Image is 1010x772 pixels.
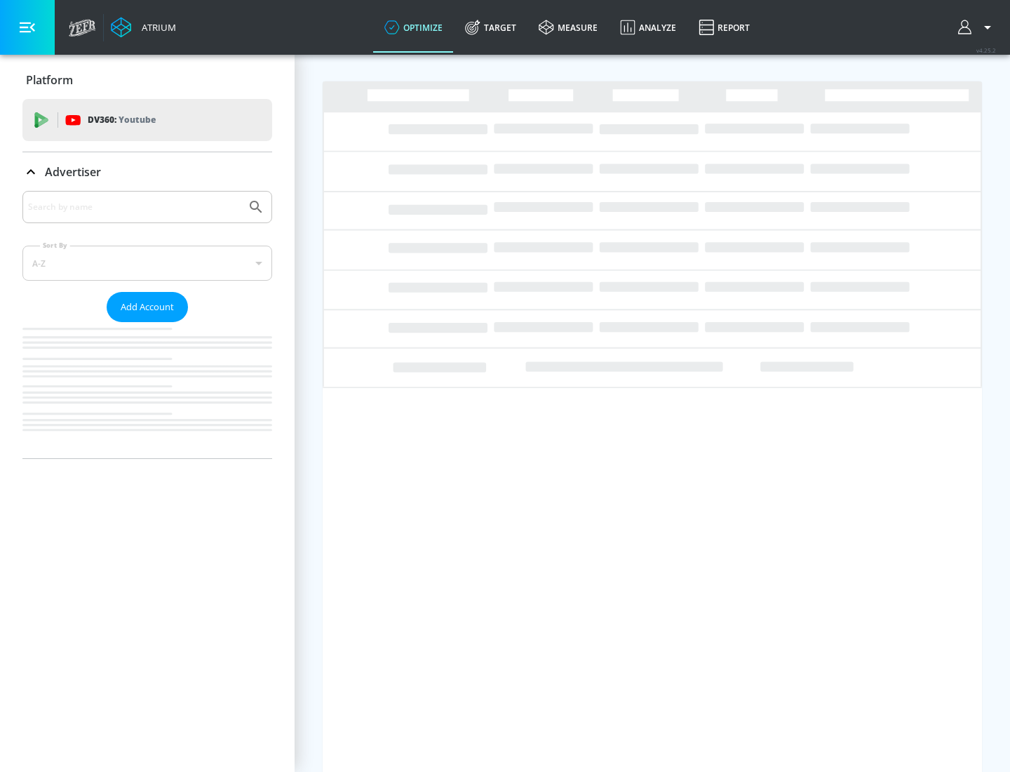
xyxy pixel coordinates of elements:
p: DV360: [88,112,156,128]
p: Youtube [119,112,156,127]
a: Report [687,2,761,53]
div: A-Z [22,246,272,281]
input: Search by name [28,198,241,216]
span: v 4.25.2 [976,46,996,54]
div: Advertiser [22,191,272,458]
a: Analyze [609,2,687,53]
a: measure [527,2,609,53]
label: Sort By [40,241,70,250]
a: optimize [373,2,454,53]
div: Atrium [136,21,176,34]
div: Platform [22,60,272,100]
button: Add Account [107,292,188,322]
a: Target [454,2,527,53]
p: Advertiser [45,164,101,180]
div: DV360: Youtube [22,99,272,141]
div: Advertiser [22,152,272,192]
nav: list of Advertiser [22,322,272,458]
p: Platform [26,72,73,88]
a: Atrium [111,17,176,38]
span: Add Account [121,299,174,315]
